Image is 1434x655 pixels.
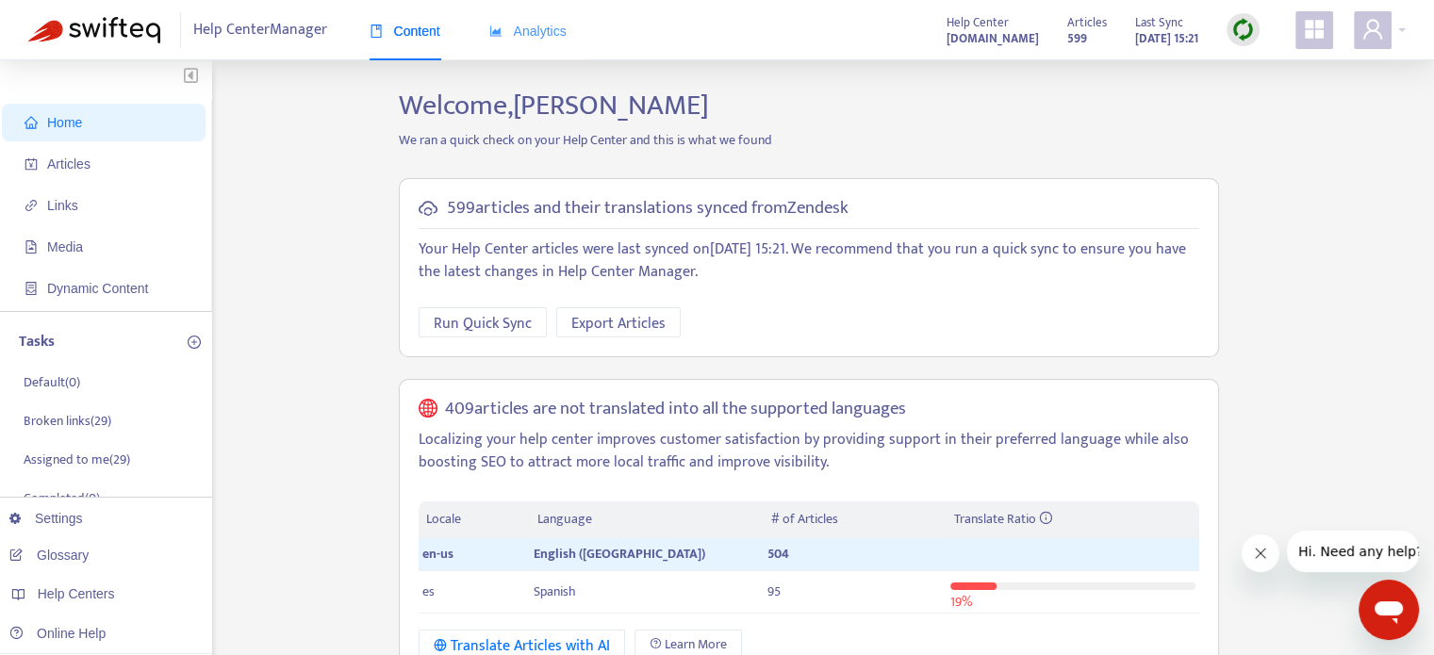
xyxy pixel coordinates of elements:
[422,543,453,565] span: en-us
[419,429,1199,474] p: Localizing your help center improves customer satisfaction by providing support in their preferre...
[28,17,160,43] img: Swifteq
[25,240,38,254] span: file-image
[1135,12,1183,33] span: Last Sync
[24,372,80,392] p: Default ( 0 )
[385,130,1233,150] p: We ran a quick check on your Help Center and this is what we found
[422,581,435,602] span: es
[1359,580,1419,640] iframe: Button to launch messaging window
[47,239,83,254] span: Media
[489,25,503,38] span: area-chart
[25,116,38,129] span: home
[399,82,709,129] span: Welcome, [PERSON_NAME]
[947,27,1039,49] a: [DOMAIN_NAME]
[419,307,547,337] button: Run Quick Sync
[11,13,136,28] span: Hi. Need any help?
[1361,18,1384,41] span: user
[767,543,789,565] span: 504
[47,281,148,296] span: Dynamic Content
[24,488,100,508] p: Completed ( 0 )
[9,548,89,563] a: Glossary
[38,586,115,601] span: Help Centers
[556,307,681,337] button: Export Articles
[419,238,1199,284] p: Your Help Center articles were last synced on [DATE] 15:21 . We recommend that you run a quick sy...
[1242,534,1279,572] iframe: Close message
[1231,18,1255,41] img: sync.dc5367851b00ba804db3.png
[47,115,82,130] span: Home
[434,312,532,336] span: Run Quick Sync
[47,156,91,172] span: Articles
[370,24,440,39] span: Content
[665,634,727,655] span: Learn More
[47,198,78,213] span: Links
[1303,18,1326,41] span: appstore
[950,591,972,613] span: 19 %
[1067,28,1087,49] strong: 599
[534,581,576,602] span: Spanish
[9,511,83,526] a: Settings
[571,312,666,336] span: Export Articles
[534,543,705,565] span: English ([GEOGRAPHIC_DATA])
[764,501,946,538] th: # of Articles
[530,501,764,538] th: Language
[419,199,437,218] span: cloud-sync
[9,626,106,641] a: Online Help
[954,509,1192,530] div: Translate Ratio
[947,28,1039,49] strong: [DOMAIN_NAME]
[188,336,201,349] span: plus-circle
[767,581,781,602] span: 95
[1135,28,1198,49] strong: [DATE] 15:21
[947,12,1009,33] span: Help Center
[25,282,38,295] span: container
[489,24,567,39] span: Analytics
[25,157,38,171] span: account-book
[447,198,849,220] h5: 599 articles and their translations synced from Zendesk
[419,501,530,538] th: Locale
[19,331,55,353] p: Tasks
[445,399,906,420] h5: 409 articles are not translated into all the supported languages
[419,399,437,420] span: global
[193,12,327,48] span: Help Center Manager
[24,450,130,469] p: Assigned to me ( 29 )
[1287,531,1419,572] iframe: Message from company
[24,411,111,431] p: Broken links ( 29 )
[25,199,38,212] span: link
[370,25,383,38] span: book
[1067,12,1107,33] span: Articles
